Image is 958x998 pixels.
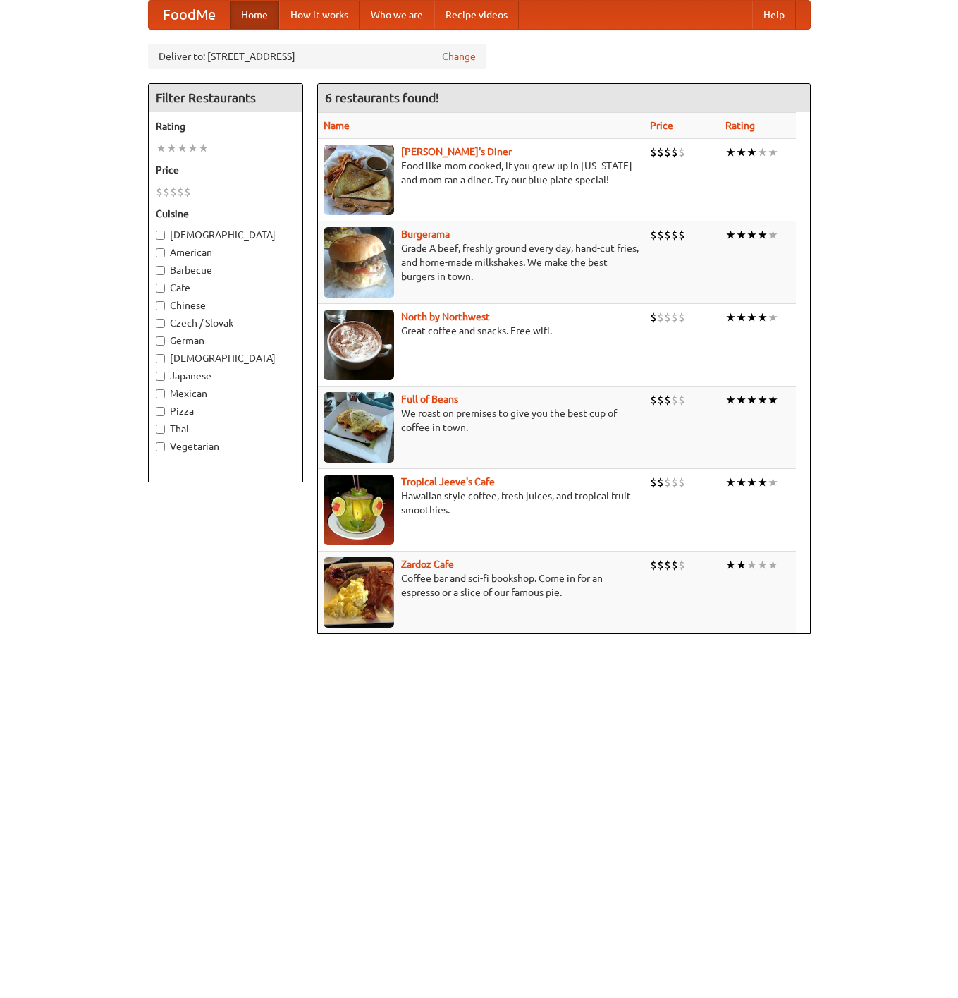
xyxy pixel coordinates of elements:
[747,145,757,160] li: ★
[678,227,685,243] li: $
[156,387,295,401] label: Mexican
[678,557,685,573] li: $
[156,284,165,293] input: Cafe
[156,316,295,330] label: Czech / Slovak
[401,559,454,570] a: Zardoz Cafe
[671,310,678,325] li: $
[736,475,747,490] li: ★
[156,334,295,348] label: German
[170,184,177,200] li: $
[768,557,778,573] li: ★
[678,392,685,408] li: $
[401,311,490,322] a: North by Northwest
[148,44,486,69] div: Deliver to: [STREET_ADDRESS]
[156,263,295,277] label: Barbecue
[747,310,757,325] li: ★
[725,475,736,490] li: ★
[757,557,768,573] li: ★
[156,404,295,418] label: Pizza
[324,475,394,545] img: jeeves.jpg
[434,1,519,29] a: Recipe videos
[156,319,165,328] input: Czech / Slovak
[671,392,678,408] li: $
[177,140,188,156] li: ★
[650,310,657,325] li: $
[664,392,671,408] li: $
[725,227,736,243] li: ★
[324,159,639,187] p: Food like mom cooked, if you grew up in [US_STATE] and mom ran a diner. Try our blue plate special!
[156,354,165,363] input: [DEMOGRAPHIC_DATA]
[736,392,747,408] li: ★
[401,229,450,240] a: Burgerama
[678,145,685,160] li: $
[156,439,295,454] label: Vegetarian
[324,406,639,434] p: We roast on premises to give you the best cup of coffee in town.
[149,84,302,112] h4: Filter Restaurants
[156,351,295,365] label: [DEMOGRAPHIC_DATA]
[177,184,184,200] li: $
[757,310,768,325] li: ★
[156,442,165,451] input: Vegetarian
[324,241,639,284] p: Grade A beef, freshly ground every day, hand-cut fries, and home-made milkshakes. We make the bes...
[442,49,476,63] a: Change
[752,1,796,29] a: Help
[360,1,434,29] a: Who we are
[156,228,295,242] label: [DEMOGRAPHIC_DATA]
[768,310,778,325] li: ★
[725,120,755,131] a: Rating
[149,1,230,29] a: FoodMe
[768,392,778,408] li: ★
[401,394,458,405] a: Full of Beans
[757,227,768,243] li: ★
[163,184,170,200] li: $
[678,475,685,490] li: $
[768,145,778,160] li: ★
[736,557,747,573] li: ★
[156,266,165,275] input: Barbecue
[657,392,664,408] li: $
[184,184,191,200] li: $
[324,145,394,215] img: sallys.jpg
[657,310,664,325] li: $
[736,145,747,160] li: ★
[401,146,512,157] a: [PERSON_NAME]'s Diner
[747,392,757,408] li: ★
[156,184,163,200] li: $
[650,145,657,160] li: $
[664,475,671,490] li: $
[156,140,166,156] li: ★
[156,298,295,312] label: Chinese
[768,475,778,490] li: ★
[757,145,768,160] li: ★
[671,227,678,243] li: $
[664,310,671,325] li: $
[650,120,673,131] a: Price
[324,120,350,131] a: Name
[156,281,295,295] label: Cafe
[156,248,165,257] input: American
[324,324,639,338] p: Great coffee and snacks. Free wifi.
[650,557,657,573] li: $
[671,475,678,490] li: $
[768,227,778,243] li: ★
[664,557,671,573] li: $
[230,1,279,29] a: Home
[657,145,664,160] li: $
[401,476,495,487] a: Tropical Jeeve's Cafe
[325,91,439,104] ng-pluralize: 6 restaurants found!
[279,1,360,29] a: How it works
[725,557,736,573] li: ★
[747,557,757,573] li: ★
[156,163,295,177] h5: Price
[671,145,678,160] li: $
[324,392,394,463] img: beans.jpg
[657,227,664,243] li: $
[747,475,757,490] li: ★
[650,227,657,243] li: $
